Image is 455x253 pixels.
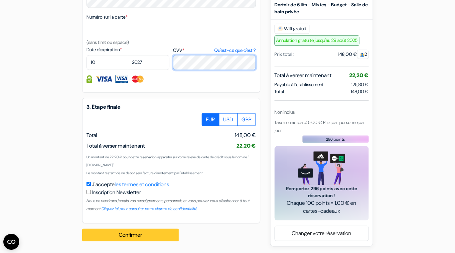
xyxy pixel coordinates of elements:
[115,75,127,83] img: Visa Electron
[275,227,368,239] a: Changer votre réservation
[277,26,283,31] img: free_wifi.svg
[236,142,256,149] span: 22,20 €
[202,113,219,126] label: EUR
[86,46,169,53] label: Date d'expiration
[274,51,294,58] div: Prix total :
[235,131,256,139] span: 148,00 €
[274,24,309,34] span: Wifi gratuit
[92,180,169,188] label: J'accepte
[82,228,179,241] button: Confirmer
[86,103,256,110] h5: 3. Étape finale
[86,39,129,45] small: (sans tiret ou espace)
[298,151,345,185] img: gift_card_hero_new.png
[360,52,365,57] img: guest.svg
[274,2,368,15] b: Dortoir de 6 lits - Mixtes - Budget - Salle de bain privée
[86,198,250,211] small: Nous ne vendrons jamais vos renseignements personnels et vous pouvez vous désabonner à tout moment.
[351,88,369,95] span: 148,00 €
[86,131,97,138] span: Total
[219,113,237,126] label: USD
[274,81,324,88] span: Payable à l’établissement
[86,155,249,167] small: Un montant de 22,20 € pour cette réservation apparaîtra sur votre relevé de carte de crédit sous ...
[101,206,198,211] a: Cliquez ici pour consulter notre chartre de confidentialité.
[274,35,359,46] span: Annulation gratuite jusqu'au 29 août 2025
[86,75,92,83] img: Information de carte de crédit entièrement encryptée et sécurisée
[86,171,204,175] small: Le montant restant de ce dépôt sera facturé directement par l'établissement.
[357,50,369,59] span: 2
[86,14,127,21] label: Numéro sur la carte
[274,119,365,133] span: Taxe municipale: 5,00 € Prix par personne par jour
[282,199,361,215] span: Chaque 100 points = 1,00 € en cartes-cadeaux
[3,234,19,250] button: Ouvrir le widget CMP
[237,113,256,126] label: GBP
[202,113,256,126] div: Basic radio toggle button group
[274,71,331,79] span: Total à verser maintenant
[92,188,141,196] label: Inscription Newsletter
[86,142,145,149] span: Total à verser maintenant
[95,75,112,83] img: Visa
[274,88,284,95] span: Total
[274,108,369,115] div: Non inclus
[131,75,145,83] img: Master Card
[282,185,361,199] span: Remportez 296 points avec cette réservation !
[338,51,369,58] div: 148,00 €
[214,47,256,54] a: Qu'est-ce que c'est ?
[173,47,256,54] label: CVV
[351,81,369,87] span: 125,80 €
[326,136,345,142] span: 296 points
[349,72,369,79] span: 22,20 €
[115,181,169,188] a: les termes et conditions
